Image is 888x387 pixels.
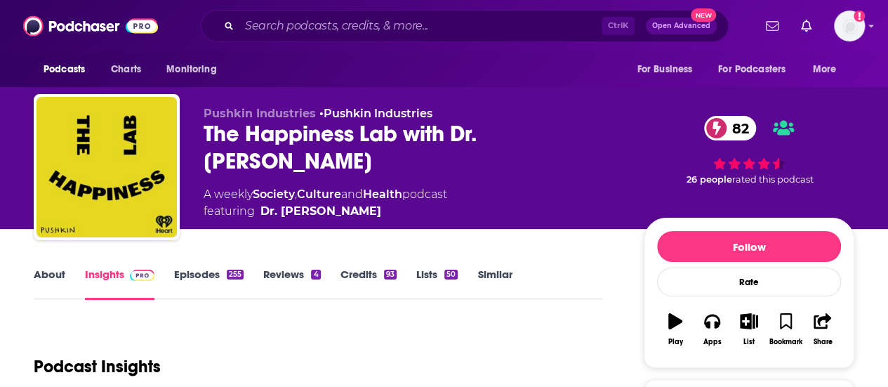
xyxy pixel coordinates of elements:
[416,268,458,300] a: Lists50
[111,60,141,79] span: Charts
[704,116,756,140] a: 82
[657,231,841,262] button: Follow
[652,22,710,29] span: Open Advanced
[174,268,244,300] a: Episodes255
[85,268,154,300] a: InsightsPodchaser Pro
[718,60,786,79] span: For Podcasters
[668,338,683,346] div: Play
[803,56,854,83] button: open menu
[854,11,865,22] svg: Add a profile image
[34,56,103,83] button: open menu
[795,14,817,38] a: Show notifications dropdown
[657,268,841,296] div: Rate
[703,338,722,346] div: Apps
[813,338,832,346] div: Share
[718,116,756,140] span: 82
[166,60,216,79] span: Monitoring
[694,304,730,355] button: Apps
[253,188,295,201] a: Society
[687,174,732,185] span: 26 people
[646,18,717,34] button: Open AdvancedNew
[834,11,865,41] span: Logged in as lilifeinberg
[444,270,458,280] div: 50
[260,203,381,220] a: Dr. Laurie Santos
[295,188,297,201] span: ,
[204,107,316,120] span: Pushkin Industries
[34,356,161,377] h1: Podcast Insights
[239,15,602,37] input: Search podcasts, credits, & more...
[760,14,784,38] a: Show notifications dropdown
[37,97,177,237] img: The Happiness Lab with Dr. Laurie Santos
[627,56,710,83] button: open menu
[263,268,320,300] a: Reviews4
[34,268,65,300] a: About
[157,56,234,83] button: open menu
[834,11,865,41] img: User Profile
[743,338,755,346] div: List
[477,268,512,300] a: Similar
[384,270,397,280] div: 93
[201,10,729,42] div: Search podcasts, credits, & more...
[340,268,397,300] a: Credits93
[363,188,402,201] a: Health
[769,338,802,346] div: Bookmark
[813,60,837,79] span: More
[709,56,806,83] button: open menu
[227,270,244,280] div: 255
[644,107,854,195] div: 82 26 peoplerated this podcast
[102,56,150,83] a: Charts
[804,304,841,355] button: Share
[130,270,154,281] img: Podchaser Pro
[204,186,447,220] div: A weekly podcast
[637,60,692,79] span: For Business
[44,60,85,79] span: Podcasts
[691,8,716,22] span: New
[311,270,320,280] div: 4
[341,188,363,201] span: and
[319,107,432,120] span: •
[297,188,341,201] a: Culture
[602,17,635,35] span: Ctrl K
[731,304,767,355] button: List
[767,304,804,355] button: Bookmark
[23,13,158,39] img: Podchaser - Follow, Share and Rate Podcasts
[324,107,432,120] a: Pushkin Industries
[834,11,865,41] button: Show profile menu
[657,304,694,355] button: Play
[204,203,447,220] span: featuring
[732,174,814,185] span: rated this podcast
